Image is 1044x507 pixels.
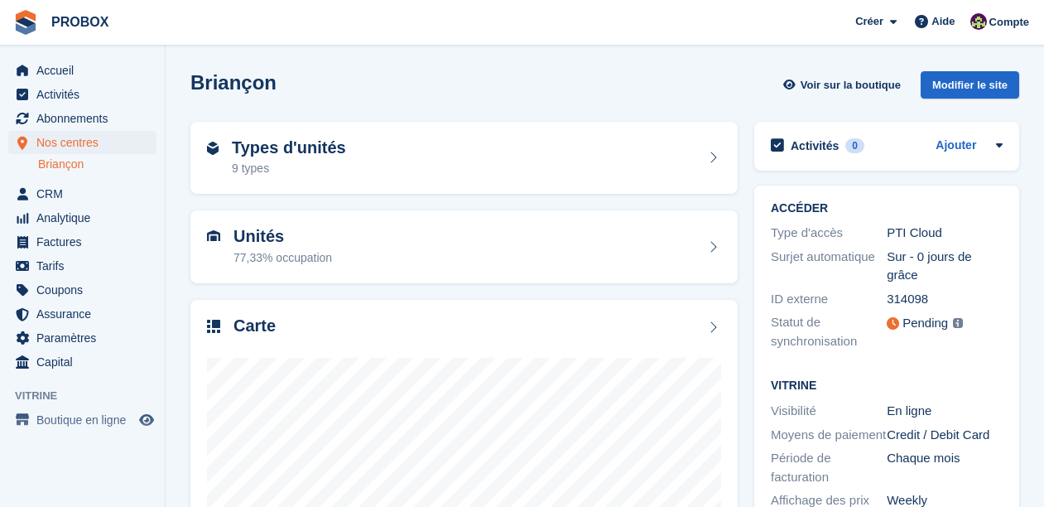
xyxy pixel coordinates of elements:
[931,13,955,30] span: Aide
[953,318,963,328] img: icon-info-grey-7440780725fd019a000dd9b08b2336e03edf1995a4989e88bcd33f0948082b44.svg
[36,182,136,205] span: CRM
[771,248,887,285] div: Surjet automatique
[36,206,136,229] span: Analytique
[845,138,864,153] div: 0
[8,408,156,432] a: menu
[771,426,887,445] div: Moyens de paiement
[921,71,1019,105] a: Modifier le site
[38,157,156,172] a: Briançon
[45,8,115,36] a: PROBOX
[207,142,219,155] img: unit-type-icn-2b2737a686de81e16bb02015468b77c625bbabd49415b5ef34ead5e3b44a266d.svg
[137,410,156,430] a: Boutique d'aperçu
[233,249,332,267] div: 77,33% occupation
[887,248,1003,285] div: Sur - 0 jours de grâce
[791,138,839,153] h2: Activités
[771,313,887,350] div: Statut de synchronisation
[771,449,887,486] div: Période de facturation
[771,224,887,243] div: Type d'accès
[902,314,948,333] div: Pending
[8,59,156,82] a: menu
[8,131,156,154] a: menu
[921,71,1019,99] div: Modifier le site
[8,206,156,229] a: menu
[936,137,976,156] a: Ajouter
[771,402,887,421] div: Visibilité
[8,326,156,350] a: menu
[8,230,156,254] a: menu
[970,13,987,30] img: Jackson Collins
[232,138,346,157] h2: Types d'unités
[36,83,136,106] span: Activités
[8,278,156,302] a: menu
[36,59,136,82] span: Accueil
[8,302,156,326] a: menu
[8,254,156,278] a: menu
[36,254,136,278] span: Tarifs
[36,107,136,130] span: Abonnements
[232,160,346,177] div: 9 types
[36,350,136,374] span: Capital
[887,224,1003,243] div: PTI Cloud
[8,182,156,205] a: menu
[36,408,136,432] span: Boutique en ligne
[8,350,156,374] a: menu
[801,77,901,94] span: Voir sur la boutique
[887,426,1003,445] div: Credit / Debit Card
[190,210,738,283] a: Unités 77,33% occupation
[207,320,220,333] img: map-icn-33ee37083ee616e46c38cad1a60f524a97daa1e2b2c8c0bc3eb3415660979fc1.svg
[887,402,1003,421] div: En ligne
[36,131,136,154] span: Nos centres
[36,278,136,302] span: Coupons
[190,122,738,195] a: Types d'unités 9 types
[989,14,1029,31] span: Compte
[855,13,883,30] span: Créer
[233,316,276,336] h2: Carte
[887,449,1003,486] div: Chaque mois
[771,202,1003,215] h2: ACCÉDER
[15,388,165,404] span: Vitrine
[36,326,136,350] span: Paramètres
[190,71,277,94] h2: Briançon
[13,10,38,35] img: stora-icon-8386f47178a22dfd0bd8f6a31ec36ba5ce8667c1dd55bd0f319d3a0aa187defe.svg
[8,83,156,106] a: menu
[233,227,332,246] h2: Unités
[771,290,887,309] div: ID externe
[887,290,1003,309] div: 314098
[771,379,1003,393] h2: Vitrine
[207,230,220,242] img: unit-icn-7be61d7bf1b0ce9d3e12c5938cc71ed9869f7b940bace4675aadf7bd6d80202e.svg
[8,107,156,130] a: menu
[36,230,136,254] span: Factures
[782,71,907,99] a: Voir sur la boutique
[36,302,136,326] span: Assurance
